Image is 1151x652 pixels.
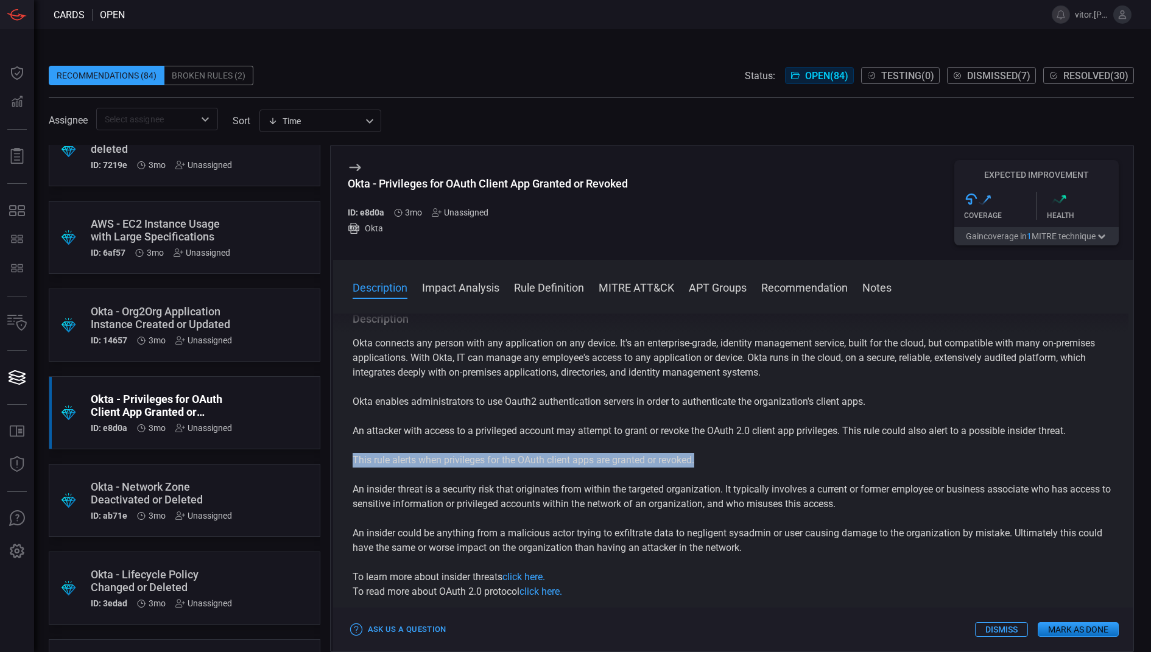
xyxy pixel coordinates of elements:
div: Time [268,115,362,127]
div: Unassigned [174,248,230,258]
h5: ID: 3edad [91,598,127,608]
button: Gaincoverage in1MITRE technique [954,227,1119,245]
button: Reports [2,142,32,171]
div: Unassigned [175,335,232,345]
a: click here. [519,586,562,597]
div: Unassigned [175,160,232,170]
button: MITRE - Detection Posture [2,196,32,225]
h5: Expected Improvement [954,170,1119,180]
button: Testing(0) [861,67,940,84]
span: May 20, 2025 2:49 AM [405,208,422,217]
button: Recommendation [761,279,848,294]
button: Inventory [2,309,32,338]
button: Cards [2,363,32,392]
span: May 27, 2025 1:55 AM [149,335,166,345]
p: To learn more about insider threats [353,570,1114,584]
button: Open(84) [785,67,854,84]
div: Unassigned [432,208,488,217]
p: An attacker with access to a privileged account may attempt to grant or revoke the OAuth 2.0 clie... [353,424,1114,438]
button: Impact Analysis [422,279,499,294]
div: Unassigned [175,598,232,608]
h5: ID: 14657 [91,335,127,345]
span: Status: [745,70,775,82]
p: An insider threat is a security risk that originates from within the targeted organization. It ty... [353,482,1114,511]
button: Preferences [2,537,32,566]
a: click here. [502,571,545,583]
p: An insider could be anything from a malicious actor trying to exfiltrate data to negligent sysadm... [353,526,1114,555]
span: May 27, 2025 1:55 AM [147,248,164,258]
button: CHRONICLE RULE-SET [2,254,32,284]
button: Dashboard [2,58,32,88]
span: open [100,9,125,21]
span: Dismissed ( 7 ) [967,70,1030,82]
span: Assignee [49,114,88,126]
div: Coverage [964,211,1037,220]
div: Health [1047,211,1119,220]
p: Okta enables administrators to use Oauth2 authentication servers in order to authenticate the org... [353,394,1114,409]
span: 1 [1027,231,1032,241]
div: Recommendations (84) [49,66,164,85]
button: Ask Us A Question [2,504,32,533]
h5: ID: 7219e [91,160,127,170]
span: Resolved ( 30 ) [1063,70,1128,82]
div: Broken Rules (2) [164,66,253,85]
button: MITRE ATT&CK [599,279,674,294]
div: Okta - Lifecycle Policy Changed or Deleted [91,568,232,594]
label: sort [233,115,250,127]
input: Select assignee [100,111,194,127]
span: Cards [54,9,85,21]
button: POTENTIAL COVERAGE [2,225,32,254]
p: This rule alerts when privileges for the OAuth client apps are granted or revoked. [353,453,1114,468]
button: Open [197,111,214,128]
h5: ID: e8d0a [348,208,384,217]
h5: ID: 6af57 [91,248,125,258]
div: Okta - Privileges for OAuth Client App Granted or Revoked [348,177,628,190]
button: Dismiss [975,622,1028,637]
button: Resolved(30) [1043,67,1134,84]
div: Okta - Network Zone Deactivated or Deleted [91,480,232,506]
span: May 27, 2025 1:55 AM [149,160,166,170]
span: vitor.[PERSON_NAME] [1075,10,1108,19]
button: Rule Definition [514,279,584,294]
div: Unassigned [175,423,232,433]
div: Unassigned [175,511,232,521]
button: Notes [862,279,892,294]
span: Open ( 84 ) [805,70,848,82]
h5: ID: e8d0a [91,423,127,433]
button: Detections [2,88,32,117]
button: Ask Us a Question [348,620,449,639]
button: APT Groups [689,279,747,294]
span: Testing ( 0 ) [881,70,934,82]
p: To read more about OAuth 2.0 protocol [353,584,1114,599]
button: Mark as Done [1038,622,1119,637]
span: May 13, 2025 2:01 AM [149,598,166,608]
button: Threat Intelligence [2,450,32,479]
button: Description [353,279,407,294]
p: Okta connects any person with any application on any device. It's an enterprise-grade, identity m... [353,336,1114,380]
h5: ID: ab71e [91,511,127,521]
div: Okta [348,222,628,234]
div: Okta - Org2Org Application Instance Created or Updated [91,305,232,331]
div: AWS - EC2 Instance Usage with Large Specifications [91,217,232,243]
span: May 13, 2025 2:01 AM [149,511,166,521]
button: Rule Catalog [2,417,32,446]
button: Dismissed(7) [947,67,1036,84]
div: Okta - Privileges for OAuth Client App Granted or Revoked [91,393,232,418]
span: May 20, 2025 2:49 AM [149,423,166,433]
